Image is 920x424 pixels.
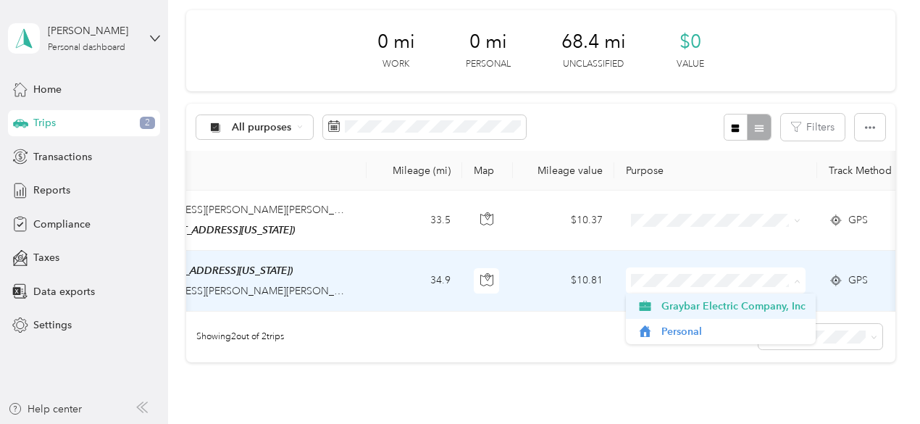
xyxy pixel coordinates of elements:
div: [PERSON_NAME] [48,23,138,38]
span: 0 mi [377,30,415,54]
td: 34.9 [367,251,462,311]
span: Reports [33,183,70,198]
p: Unclassified [563,58,624,71]
span: GPS [848,273,868,288]
p: Work [382,58,409,71]
th: Map [462,151,513,191]
span: Data exports [33,284,95,299]
button: Help center [8,402,82,417]
th: Track Method [817,151,919,191]
th: Mileage (mi) [367,151,462,191]
p: Value [677,58,704,71]
span: Home ([STREET_ADDRESS][US_STATE]) [114,265,293,276]
td: $10.81 [513,251,614,311]
span: [STREET_ADDRESS][PERSON_NAME][PERSON_NAME] [114,285,367,297]
span: Trips [33,115,56,130]
span: [STREET_ADDRESS][PERSON_NAME][PERSON_NAME] [114,204,367,216]
span: 68.4 mi [561,30,626,54]
button: Filters [781,114,845,141]
th: Mileage value [513,151,614,191]
td: $10.37 [513,191,614,251]
th: Locations [33,151,367,191]
td: 33.5 [367,191,462,251]
iframe: Everlance-gr Chat Button Frame [839,343,920,424]
span: Graybar Electric Company, Inc [661,299,806,314]
div: Personal dashboard [48,43,125,52]
span: Taxes [33,250,59,265]
th: Purpose [614,151,817,191]
span: All purposes [232,122,292,133]
p: Personal [466,58,511,71]
span: Compliance [33,217,91,232]
span: Home ([STREET_ADDRESS][US_STATE]) [116,224,295,236]
span: Showing 2 out of 2 trips [186,331,284,344]
span: $0 [679,30,701,54]
span: Settings [33,317,72,333]
span: Home [33,82,62,97]
span: GPS [848,212,868,228]
span: 0 mi [469,30,507,54]
span: Transactions [33,149,92,165]
span: 2 [140,117,155,130]
span: Personal [661,324,806,339]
